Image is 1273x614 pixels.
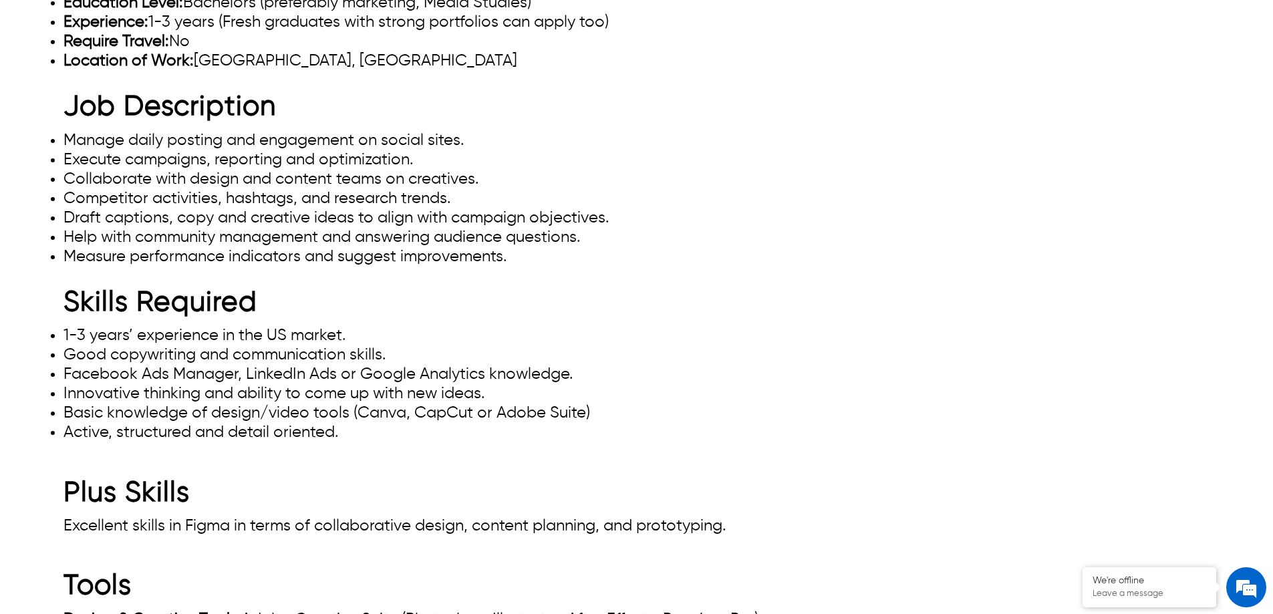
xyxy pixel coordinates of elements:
[1093,575,1206,587] div: We're offline
[63,131,1210,150] li: Manage daily posting and engagement on social sites.
[63,208,1210,228] li: Draft captions, copy and creative ideas to align with campaign objectives.
[63,33,169,49] strong: Require Travel:
[63,404,1210,423] li: Basic knowledge of design/video tools (Canva, CapCut or Adobe Suite)
[63,247,1210,267] li: Measure performance indicators and suggest improvements.
[1093,589,1206,599] p: Leave a message
[63,228,1210,247] li: Help with community management and answering audience questions.
[63,423,1210,442] li: Active, structured and detail oriented.
[63,13,1210,32] li: 1-3 years (Fresh graduates with strong portfolios can apply too)
[63,170,1210,189] li: Collaborate with design and content teams on creatives.
[63,150,1210,170] li: Execute campaigns, reporting and optimization.
[63,90,1210,130] h2: Job Description
[63,365,1210,384] li: Facebook Ads Manager, LinkedIn Ads or Google Analytics knowledge.
[63,442,1210,516] h2: Plus Skills
[63,53,194,69] strong: Location of Work:
[63,14,148,30] strong: Experience:
[63,51,1210,71] li: [GEOGRAPHIC_DATA], [GEOGRAPHIC_DATA]
[63,345,1210,365] li: Good copywriting and communication skills.
[63,384,1210,404] li: Innovative thinking and ability to come up with new ideas.
[63,536,1210,610] h2: Tools
[63,326,1210,345] li: 1-3 years’ experience in the US market.
[63,32,1210,51] li: No
[63,286,1210,326] h2: Skills Required
[63,189,1210,208] li: Competitor activities, hashtags, and research trends.
[63,518,726,534] span: Excellent skills in Figma in terms of collaborative design, content planning, and prototyping.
